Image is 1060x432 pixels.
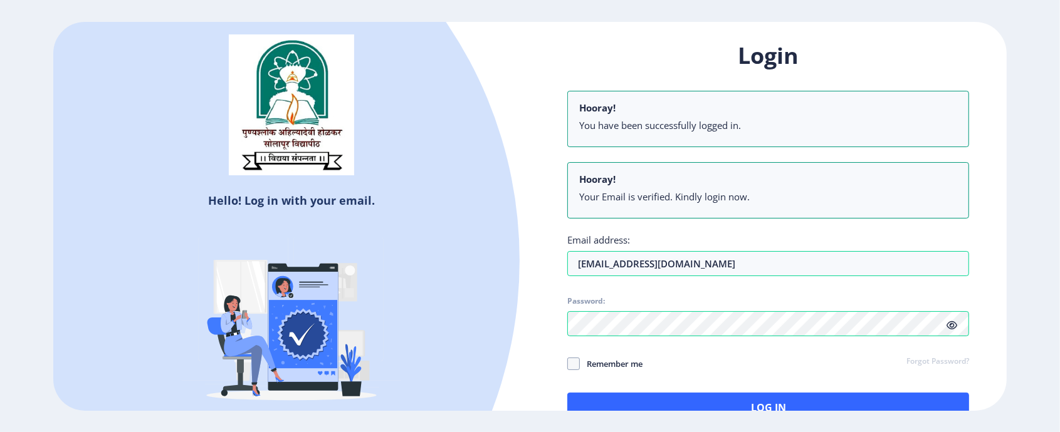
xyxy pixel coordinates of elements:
[567,393,969,423] button: Log In
[229,34,354,176] img: sulogo.png
[567,234,630,246] label: Email address:
[567,41,969,71] h1: Login
[579,101,616,114] b: Hooray!
[182,213,401,432] img: Verified-rafiki.svg
[579,119,957,131] li: You have been successfully logged in.
[580,356,643,371] span: Remember me
[567,251,969,276] input: Email address
[579,173,616,185] b: Hooray!
[567,296,605,306] label: Password:
[579,190,957,203] li: Your Email is verified. Kindly login now.
[906,356,969,368] a: Forgot Password?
